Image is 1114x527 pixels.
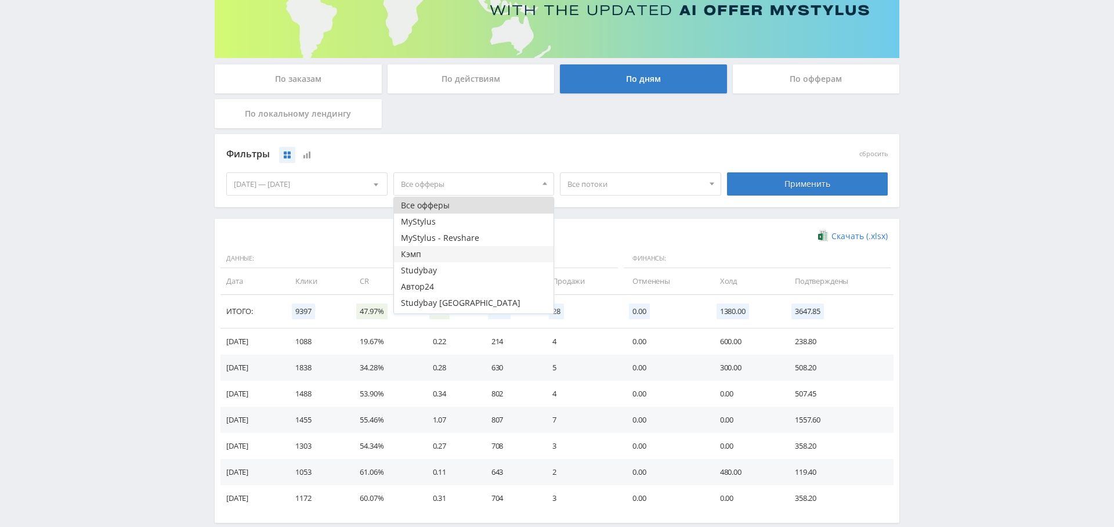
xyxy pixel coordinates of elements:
[621,407,708,433] td: 0.00
[621,329,708,355] td: 0.00
[394,295,554,311] button: Studybay [GEOGRAPHIC_DATA]
[421,485,480,511] td: 0.31
[783,485,894,511] td: 358.20
[394,197,554,214] button: Все офферы
[348,485,421,511] td: 60.07%
[624,249,891,269] span: Финансы:
[541,433,621,459] td: 3
[541,459,621,485] td: 2
[541,485,621,511] td: 3
[421,407,480,433] td: 1.07
[733,64,900,93] div: По офферам
[621,485,708,511] td: 0.00
[831,232,888,241] span: Скачать (.xlsx)
[401,173,537,195] span: Все офферы
[549,304,564,319] span: 28
[394,230,554,246] button: MyStylus - Revshare
[783,381,894,407] td: 507.45
[708,485,783,511] td: 0.00
[480,459,541,485] td: 643
[791,304,824,319] span: 3647.85
[421,459,480,485] td: 0.11
[284,459,348,485] td: 1053
[348,329,421,355] td: 19.67%
[541,355,621,381] td: 5
[783,355,894,381] td: 508.20
[818,230,828,241] img: xlsx
[421,329,480,355] td: 0.22
[541,407,621,433] td: 7
[284,407,348,433] td: 1455
[215,99,382,128] div: По локальному лендингу
[621,433,708,459] td: 0.00
[708,355,783,381] td: 300.00
[394,262,554,279] button: Studybay
[783,459,894,485] td: 119.40
[284,381,348,407] td: 1488
[394,279,554,295] button: Автор24
[421,355,480,381] td: 0.28
[708,407,783,433] td: 0.00
[348,433,421,459] td: 54.34%
[421,381,480,407] td: 0.34
[480,355,541,381] td: 630
[220,355,284,381] td: [DATE]
[348,355,421,381] td: 34.28%
[394,311,554,327] button: Studybay CPA
[348,268,421,294] td: CR
[629,304,649,319] span: 0.00
[220,295,284,329] td: Итого:
[859,150,888,158] button: сбросить
[284,329,348,355] td: 1088
[220,249,477,269] span: Данные:
[421,433,480,459] td: 0.27
[480,381,541,407] td: 802
[621,268,708,294] td: Отменены
[480,329,541,355] td: 214
[226,146,721,163] div: Фильтры
[388,64,555,93] div: По действиям
[227,173,387,195] div: [DATE] — [DATE]
[621,459,708,485] td: 0.00
[567,173,703,195] span: Все потоки
[541,329,621,355] td: 4
[348,407,421,433] td: 55.46%
[480,485,541,511] td: 704
[541,381,621,407] td: 4
[394,214,554,230] button: MyStylus
[356,304,387,319] span: 47.97%
[708,459,783,485] td: 480.00
[708,268,783,294] td: Холд
[480,407,541,433] td: 807
[818,230,888,242] a: Скачать (.xlsx)
[708,329,783,355] td: 600.00
[560,64,727,93] div: По дням
[708,381,783,407] td: 0.00
[621,355,708,381] td: 0.00
[220,485,284,511] td: [DATE]
[215,64,382,93] div: По заказам
[783,268,894,294] td: Подтверждены
[541,268,621,294] td: Продажи
[220,433,284,459] td: [DATE]
[717,304,749,319] span: 1380.00
[783,329,894,355] td: 238.80
[783,407,894,433] td: 1557.60
[220,407,284,433] td: [DATE]
[783,433,894,459] td: 358.20
[220,459,284,485] td: [DATE]
[284,433,348,459] td: 1303
[284,355,348,381] td: 1838
[292,304,314,319] span: 9397
[394,246,554,262] button: Кэмп
[220,381,284,407] td: [DATE]
[220,329,284,355] td: [DATE]
[220,268,284,294] td: Дата
[480,433,541,459] td: 708
[621,381,708,407] td: 0.00
[348,381,421,407] td: 53.90%
[284,485,348,511] td: 1172
[727,172,888,196] div: Применить
[348,459,421,485] td: 61.06%
[284,268,348,294] td: Клики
